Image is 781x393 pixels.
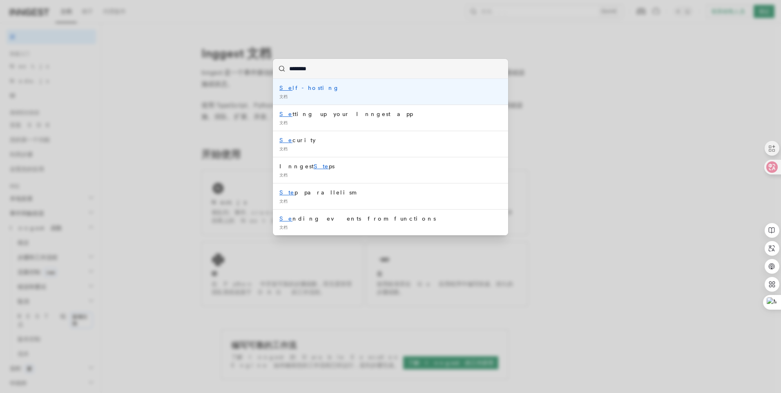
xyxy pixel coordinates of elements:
span: 文档 [279,146,288,151]
div: Inngest ps [279,162,502,170]
span: 文档 [279,225,288,230]
mark: Se [279,137,292,143]
div: lf-hosting [279,84,502,92]
mark: Ste [279,189,295,196]
mark: Se [279,215,292,222]
span: 文档 [279,94,288,99]
div: p parallelism [279,188,502,196]
mark: Se [279,85,292,91]
mark: Se [279,111,292,117]
div: nding events from functions [279,214,502,223]
span: 文档 [279,172,288,177]
mark: Ste [314,163,329,170]
span: 文档 [279,199,288,203]
div: curity [279,136,502,144]
div: tting up your Inngest app [279,110,502,118]
span: 文档 [279,120,288,125]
